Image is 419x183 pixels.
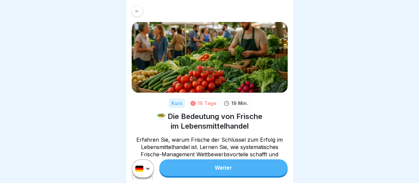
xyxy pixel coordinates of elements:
p: Erfahren Sie, warum Frische der Schlüssel zum Erfolg im Lebensmittelhandel ist. Lernen Sie, wie s... [132,136,288,165]
div: Kurs [169,98,185,108]
img: de.svg [135,166,143,172]
p: 19 Min. [231,100,248,107]
a: Weiter [159,159,287,176]
img: d4z7zkl15d8x779j9syzxbez.png [132,22,288,93]
div: 18 Tage [198,100,216,107]
h1: 🥗 Die Bedeutung von Frische im Lebensmittelhandel [132,112,288,131]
